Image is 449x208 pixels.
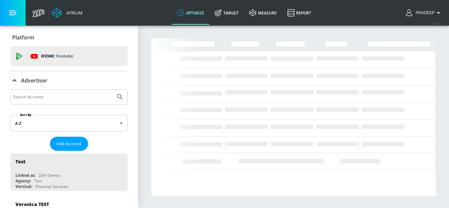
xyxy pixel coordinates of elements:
p: Youtube [56,53,73,59]
label: Sort By [19,113,33,117]
div: Test [15,158,25,165]
a: optimize [172,1,209,25]
p: Advertiser [21,77,47,84]
div: Zefr Demos [39,173,60,178]
span: Add Account [57,140,82,148]
div: Veronica TEST [15,201,49,207]
button: Pradeep [406,9,442,17]
div: Test [34,178,42,184]
p: DV360: [41,53,73,60]
p: Platform [12,34,34,41]
div: Vertical: [15,184,32,189]
div: DV360: Youtube [11,46,128,66]
div: Advertiser [11,71,128,90]
div: Financial Services [35,184,68,189]
button: Add Account [50,137,88,151]
div: TestLinked as:Zefr DemosAgency:TestVertical:Financial Services [11,153,128,191]
input: Search by name [13,93,113,101]
a: Target [209,1,244,25]
span: v 4.25.4 [433,22,442,25]
div: Linked as: [15,173,35,178]
span: login as: pradeep.achutha@zefr.com [413,11,435,15]
div: Atrium [64,10,83,16]
div: A-Z [11,115,128,131]
div: Agency: [15,178,31,184]
div: Platform [11,28,128,47]
a: Atrium [52,8,83,18]
a: measure [244,1,282,25]
a: Report [282,1,317,25]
